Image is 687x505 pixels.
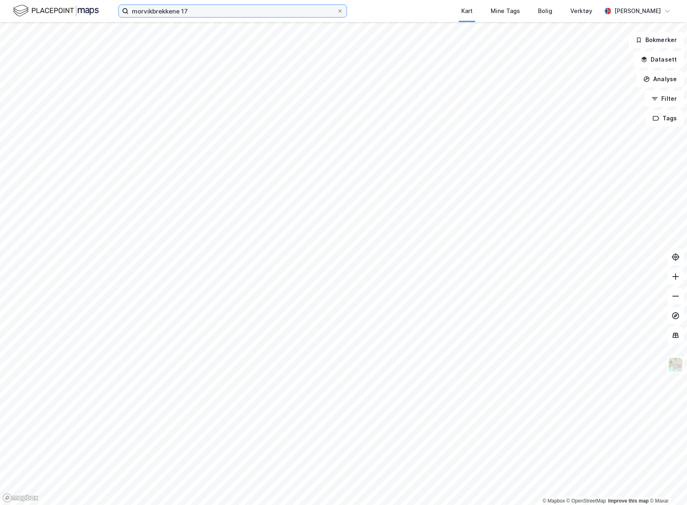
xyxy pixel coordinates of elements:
img: logo.f888ab2527a4732fd821a326f86c7f29.svg [13,4,99,18]
button: Tags [646,110,684,126]
div: Kart [461,6,473,16]
a: Mapbox homepage [2,493,38,503]
button: Filter [645,91,684,107]
button: Bokmerker [629,32,684,48]
button: Analyse [636,71,684,87]
div: Bolig [538,6,552,16]
img: Z [668,357,683,372]
div: Verktøy [570,6,592,16]
div: Kontrollprogram for chat [646,466,687,505]
div: [PERSON_NAME] [614,6,661,16]
input: Søk på adresse, matrikkel, gårdeiere, leietakere eller personer [129,5,337,17]
iframe: Chat Widget [646,466,687,505]
a: OpenStreetMap [567,498,606,504]
button: Datasett [634,51,684,68]
div: Mine Tags [491,6,520,16]
a: Mapbox [542,498,565,504]
a: Improve this map [608,498,649,504]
